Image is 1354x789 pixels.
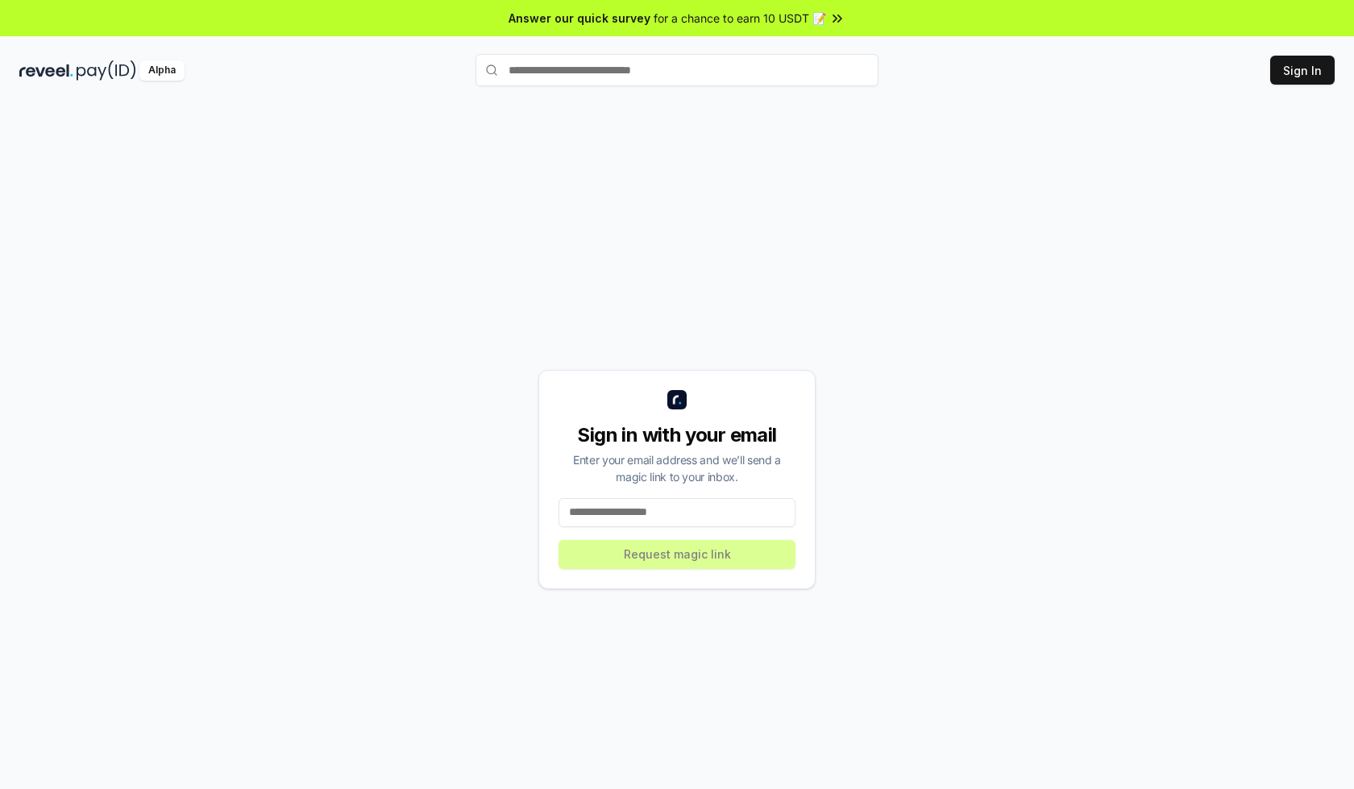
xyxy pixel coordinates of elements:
[559,451,795,485] div: Enter your email address and we’ll send a magic link to your inbox.
[654,10,826,27] span: for a chance to earn 10 USDT 📝
[19,60,73,81] img: reveel_dark
[509,10,650,27] span: Answer our quick survey
[139,60,185,81] div: Alpha
[77,60,136,81] img: pay_id
[667,390,687,409] img: logo_small
[1270,56,1335,85] button: Sign In
[559,422,795,448] div: Sign in with your email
